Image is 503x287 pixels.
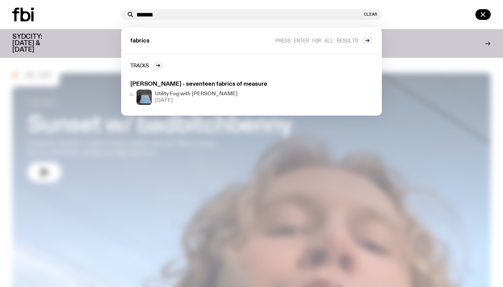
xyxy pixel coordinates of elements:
button: Clear [364,12,377,16]
span: Press enter for all results [275,38,358,43]
h3: [PERSON_NAME] - seventeen fabrics of measure [130,82,271,87]
h2: Tracks [130,62,149,68]
span: [DATE] [155,98,238,103]
h3: SYDCITY: [DATE] & [DATE] [12,34,61,53]
h4: Utility Fog with [PERSON_NAME] [155,91,238,96]
img: Cover to Flaaryr's album LOS MOVIMIENTOS [136,90,152,105]
span: fabrics [130,38,150,44]
a: Tracks [130,62,163,69]
a: [PERSON_NAME] - seventeen fabrics of measureCover to Flaaryr's album LOS MOVIMIENTOSUtility Fog w... [127,78,275,108]
a: Press enter for all results [275,37,373,44]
